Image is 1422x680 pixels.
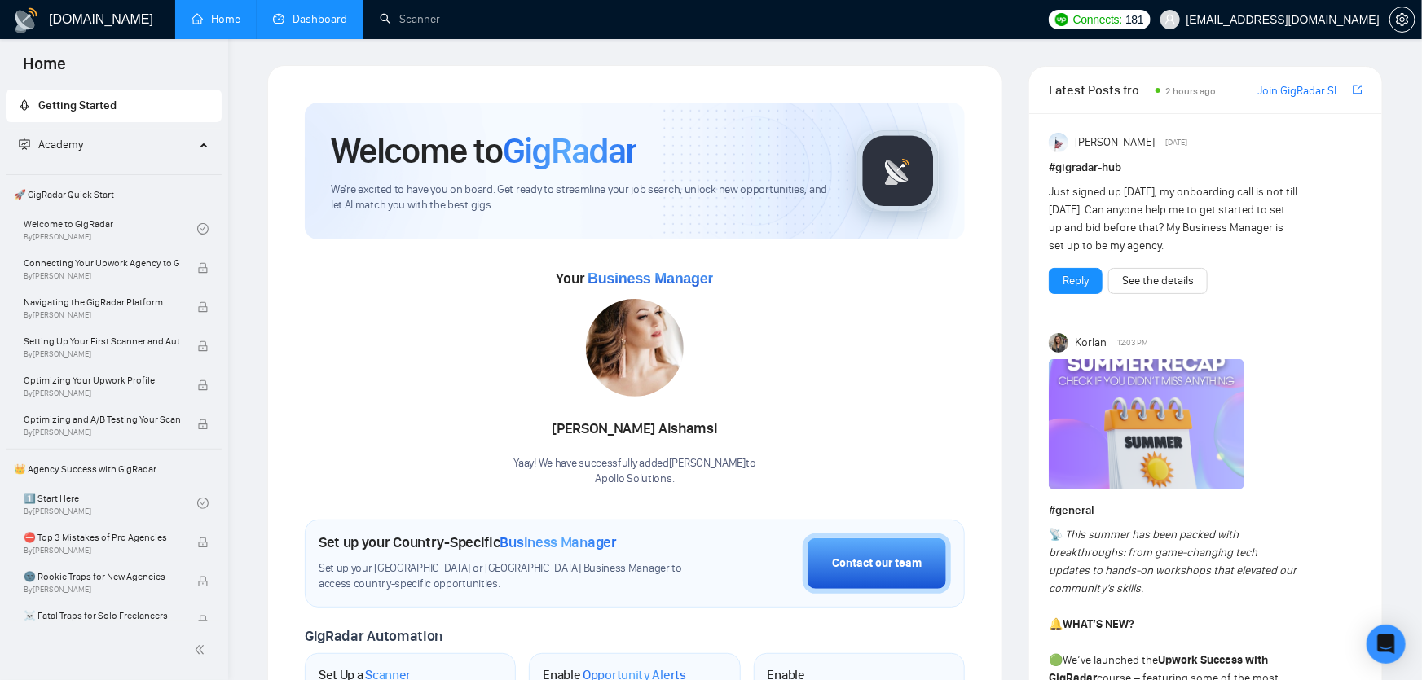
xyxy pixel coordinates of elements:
span: Academy [19,138,83,151]
h1: Welcome to [331,129,636,173]
span: Getting Started [38,99,117,112]
strong: WHAT’S NEW? [1063,617,1134,631]
h1: # gigradar-hub [1049,159,1363,177]
div: Just signed up [DATE], my onboarding call is not till [DATE]. Can anyone help me to get started t... [1049,183,1300,255]
img: logo [13,7,39,33]
span: lock [197,301,209,313]
div: Open Intercom Messenger [1367,625,1406,664]
span: By [PERSON_NAME] [24,388,180,398]
span: Setting Up Your First Scanner and Auto-Bidder [24,333,180,349]
img: Korlan [1049,333,1068,353]
span: By [PERSON_NAME] [24,349,180,359]
img: upwork-logo.png [1055,13,1068,26]
span: 👑 Agency Success with GigRadar [7,453,220,485]
img: Anisuzzaman Khan [1049,133,1068,152]
span: 181 [1125,11,1143,29]
span: By [PERSON_NAME] [24,271,180,281]
span: lock [197,340,209,352]
span: lock [197,576,209,587]
a: setting [1389,13,1415,26]
span: [DATE] [1166,135,1188,150]
span: setting [1390,13,1415,26]
a: Reply [1063,272,1089,290]
span: By [PERSON_NAME] [24,310,180,320]
span: check-circle [197,498,209,509]
span: 🌚 Rookie Traps for New Agencies [24,568,180,585]
a: See the details [1122,272,1194,290]
span: Business Manager [500,533,617,551]
a: Join GigRadar Slack Community [1258,82,1349,100]
button: setting [1389,7,1415,33]
span: 📡 [1049,528,1063,542]
button: See the details [1108,268,1208,294]
span: [PERSON_NAME] [1076,134,1156,151]
a: homeHome [192,12,240,26]
span: double-left [194,642,210,658]
span: lock [197,537,209,548]
span: Korlan [1076,334,1107,352]
span: Academy [38,138,83,151]
a: export [1353,82,1363,98]
a: searchScanner [380,12,440,26]
span: lock [197,419,209,430]
span: GigRadar Automation [305,627,442,645]
span: lock [197,262,209,274]
a: 1️⃣ Start HereBy[PERSON_NAME] [24,485,197,521]
img: F09CV3P1UE7-Summer%20recap.png [1049,359,1244,489]
span: ☠️ Fatal Traps for Solo Freelancers [24,608,180,624]
div: Yaay! We have successfully added [PERSON_NAME] to [514,456,756,487]
span: Connects: [1073,11,1122,29]
span: Optimizing and A/B Testing Your Scanner for Better Results [24,411,180,428]
span: Latest Posts from the GigRadar Community [1049,80,1151,100]
p: Apollo Solutions . [514,472,756,487]
span: ⛔ Top 3 Mistakes of Pro Agencies [24,529,180,546]
span: Your [557,270,714,287]
span: lock [197,379,209,391]
button: Reply [1049,268,1103,294]
em: This summer has been packed with breakthroughs: from game-changing tech updates to hands-on works... [1049,528,1297,595]
a: dashboardDashboard [273,12,347,26]
img: 1687099251478-4.jpg [586,299,684,397]
span: user [1164,14,1176,25]
h1: Set up your Country-Specific [319,533,617,551]
span: By [PERSON_NAME] [24,546,180,555]
span: 12:03 PM [1118,336,1149,350]
span: Home [10,52,79,86]
button: Contact our team [803,533,951,594]
span: rocket [19,99,30,111]
span: check-circle [197,223,209,235]
img: gigradar-logo.png [857,130,939,212]
span: Set up your [GEOGRAPHIC_DATA] or [GEOGRAPHIC_DATA] Business Manager to access country-specific op... [319,561,698,592]
span: export [1353,83,1363,96]
span: Connecting Your Upwork Agency to GigRadar [24,255,180,271]
div: Contact our team [832,555,922,573]
span: By [PERSON_NAME] [24,585,180,594]
span: We're excited to have you on board. Get ready to streamline your job search, unlock new opportuni... [331,182,831,213]
span: lock [197,615,209,626]
span: By [PERSON_NAME] [24,428,180,437]
a: Welcome to GigRadarBy[PERSON_NAME] [24,211,197,247]
span: Business Manager [588,270,713,287]
span: Optimizing Your Upwork Profile [24,372,180,388]
span: Navigating the GigRadar Platform [24,294,180,310]
h1: # general [1049,502,1363,520]
li: Getting Started [6,90,222,122]
span: fund-projection-screen [19,138,30,150]
span: 🚀 GigRadar Quick Start [7,178,220,211]
span: 🔔 [1049,617,1063,631]
span: GigRadar [503,129,636,173]
span: 🟢 [1049,653,1063,667]
span: 2 hours ago [1165,86,1216,97]
div: [PERSON_NAME] Alshamsi [514,415,756,443]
